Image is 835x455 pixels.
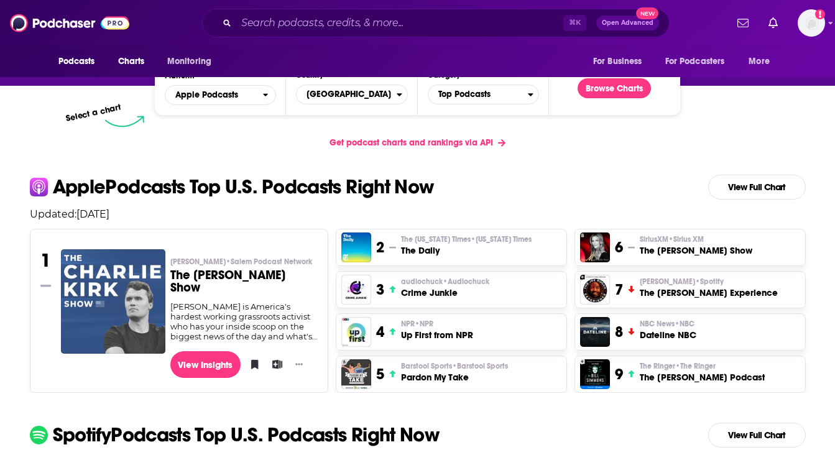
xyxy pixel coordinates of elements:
[401,319,473,341] a: NPR•NPRUp First from NPR
[10,11,129,35] img: Podchaser - Follow, Share and Rate Podcasts
[320,127,515,158] a: Get podcast charts and rankings via API
[170,257,312,267] span: [PERSON_NAME]
[170,351,241,378] a: View Insights
[640,329,696,341] h3: Dateline NBC
[401,361,508,371] span: Barstool Sports
[640,371,765,384] h3: The [PERSON_NAME] Podcast
[615,323,623,341] h3: 8
[428,84,528,105] span: Top Podcasts
[415,319,433,328] span: • NPR
[580,359,610,389] a: The Bill Simmons Podcast
[376,323,384,341] h3: 4
[105,116,144,127] img: select arrow
[30,178,48,196] img: apple Icon
[763,12,783,34] a: Show notifications dropdown
[640,319,694,329] span: NBC News
[640,361,765,371] p: The Ringer • The Ringer
[268,355,280,374] button: Add to List
[584,50,658,73] button: open menu
[640,277,778,287] p: Joe Rogan • Spotify
[636,7,658,19] span: New
[290,358,308,370] button: Show More Button
[236,13,563,33] input: Search podcasts, credits, & more...
[401,319,473,329] p: NPR • NPR
[170,269,318,294] h3: The [PERSON_NAME] Show
[640,277,724,287] span: [PERSON_NAME]
[401,234,532,244] span: The [US_STATE] Times
[580,317,610,347] img: Dateline NBC
[341,317,371,347] img: Up First from NPR
[602,20,653,26] span: Open Advanced
[401,371,508,384] h3: Pardon My Take
[401,361,508,371] p: Barstool Sports • Barstool Sports
[50,50,111,73] button: open menu
[401,244,532,257] h3: The Daily
[798,9,825,37] span: Logged in as mstotter
[732,12,754,34] a: Show notifications dropdown
[675,362,716,370] span: • The Ringer
[376,365,384,384] h3: 5
[246,355,258,374] button: Bookmark Podcast
[563,15,586,31] span: ⌘ K
[341,232,371,262] a: The Daily
[165,85,276,105] button: open menu
[401,277,489,287] p: audiochuck • Audiochuck
[708,175,806,200] a: View Full Chart
[165,85,276,105] h2: Platforms
[675,319,694,328] span: • NBC
[640,234,752,257] a: SiriusXM•Sirius XMThe [PERSON_NAME] Show
[401,329,473,341] h3: Up First from NPR
[798,9,825,37] img: User Profile
[401,287,489,299] h3: Crime Junkie
[615,280,623,299] h3: 7
[53,425,440,445] p: Spotify Podcasts Top U.S. Podcasts Right Now
[401,277,489,299] a: audiochuck•AudiochuckCrime Junkie
[297,84,396,105] span: [GEOGRAPHIC_DATA]
[798,9,825,37] button: Show profile menu
[580,232,610,262] img: The Megyn Kelly Show
[61,249,165,354] a: The Charlie Kirk Show
[61,249,165,353] a: The Charlie Kirk Show
[657,50,743,73] button: open menu
[170,257,318,267] p: Charlie Kirk • Salem Podcast Network
[749,53,770,70] span: More
[578,78,651,98] button: Browse Charts
[167,53,211,70] span: Monitoring
[341,359,371,389] a: Pardon My Take
[615,238,623,257] h3: 6
[401,234,532,257] a: The [US_STATE] Times•[US_STATE] TimesThe Daily
[596,16,659,30] button: Open AdvancedNew
[665,53,725,70] span: For Podcasters
[708,423,806,448] a: View Full Chart
[401,319,433,329] span: NPR
[376,280,384,299] h3: 3
[640,319,696,329] p: NBC News • NBC
[428,85,539,104] button: Categories
[226,257,312,266] span: • Salem Podcast Network
[640,234,752,244] p: SiriusXM • Sirius XM
[615,365,623,384] h3: 9
[159,50,228,73] button: open menu
[640,361,765,384] a: The Ringer•The RingerThe [PERSON_NAME] Podcast
[471,235,532,244] span: • [US_STATE] Times
[341,275,371,305] img: Crime Junkie
[401,277,489,287] span: audiochuck
[640,319,696,341] a: NBC News•NBCDateline NBC
[30,426,48,444] img: spotify Icon
[401,234,532,244] p: The New York Times • New York Times
[452,362,508,370] span: • Barstool Sports
[20,208,816,220] p: Updated: [DATE]
[110,50,152,73] a: Charts
[580,275,610,305] img: The Joe Rogan Experience
[118,53,145,70] span: Charts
